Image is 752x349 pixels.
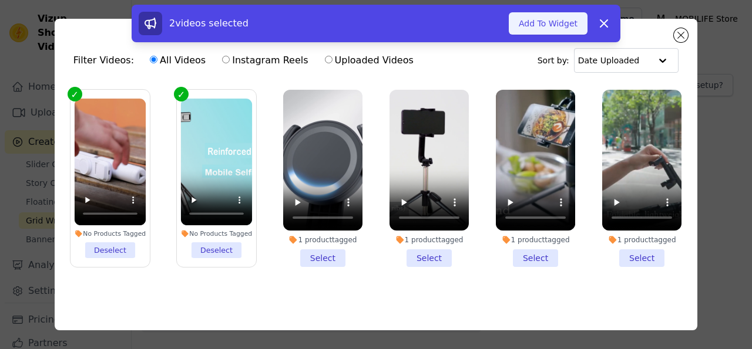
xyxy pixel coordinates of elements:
[181,229,253,238] div: No Products Tagged
[283,235,362,245] div: 1 product tagged
[496,235,575,245] div: 1 product tagged
[75,229,146,238] div: No Products Tagged
[509,12,587,35] button: Add To Widget
[73,47,420,74] div: Filter Videos:
[538,48,679,73] div: Sort by:
[149,53,206,68] label: All Videos
[602,235,681,245] div: 1 product tagged
[221,53,308,68] label: Instagram Reels
[169,18,249,29] span: 2 videos selected
[390,235,469,245] div: 1 product tagged
[324,53,414,68] label: Uploaded Videos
